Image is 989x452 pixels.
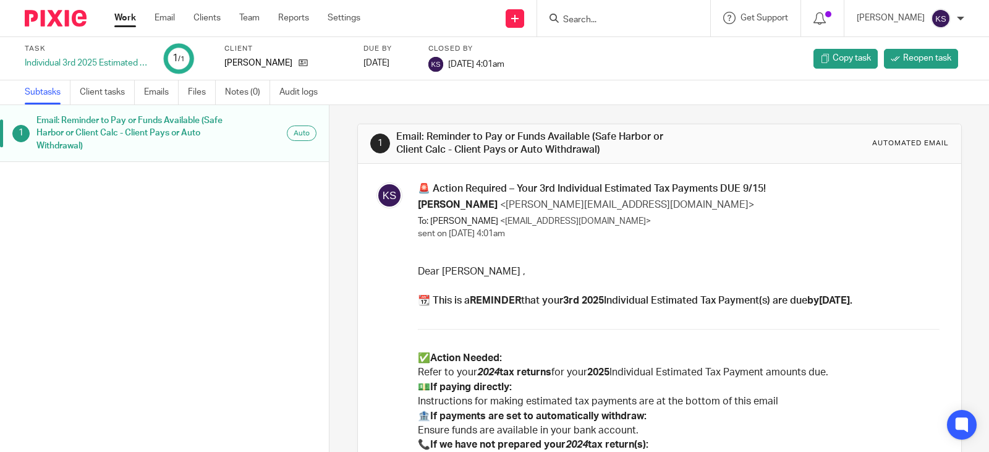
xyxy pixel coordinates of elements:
[428,44,504,54] label: Closed by
[25,44,148,54] label: Task
[287,126,316,141] div: Auto
[931,9,951,28] img: svg%3E
[225,80,270,104] a: Notes (0)
[563,296,604,305] span: 3rd 2025
[278,12,309,24] a: Reports
[819,296,852,305] span: [DATE].
[430,440,648,450] strong: If we have not prepared your tax return(s):
[807,296,852,305] strong: by
[418,229,505,238] span: sent on [DATE] 4:01am
[500,200,754,210] span: <[PERSON_NAME][EMAIL_ADDRESS][DOMAIN_NAME]>
[566,440,588,450] span: 2024
[363,57,413,69] div: [DATE]
[25,80,70,104] a: Subtasks
[224,44,348,54] label: Client
[418,438,940,452] p: 📞
[884,49,958,69] a: Reopen task
[396,130,686,157] h1: Email: Reminder to Pay or Funds Available (Safe Harbor or Client Calc - Client Pays or Auto Withd...
[144,80,179,104] a: Emails
[25,57,148,69] div: Individual 3rd 2025 Estimated Tax Payment - Reminder - 2025
[80,80,135,104] a: Client tasks
[499,367,551,377] strong: tax returns
[155,12,175,24] a: Email
[813,49,878,69] a: Copy task
[188,80,216,104] a: Files
[430,411,647,421] strong: If payments are set to automatically withdraw:
[25,10,87,27] img: Pixie
[172,51,185,66] div: 1
[418,394,940,409] p: Instructions for making estimated tax payments are at the bottom of this email
[239,12,260,24] a: Team
[857,12,925,24] p: [PERSON_NAME]
[428,57,443,72] img: svg%3E
[418,380,940,394] p: 💵
[178,56,185,62] small: /1
[418,217,498,226] span: To: [PERSON_NAME]
[12,125,30,142] div: 1
[418,265,940,279] p: Dear [PERSON_NAME] ,
[370,134,390,153] div: 1
[741,14,788,22] span: Get Support
[448,59,504,68] span: [DATE] 4:01am
[833,52,871,64] span: Copy task
[470,296,521,305] span: REMINDER
[279,80,327,104] a: Audit logs
[376,182,402,208] img: svg%3E
[418,424,940,438] p: Ensure funds are available in your bank account.
[418,409,940,424] p: 🏦
[114,12,136,24] a: Work
[872,139,949,148] div: Automated email
[418,294,940,308] h2: 📆 This is a that your Individual Estimated Tax Payment(s) are due
[224,57,292,69] p: [PERSON_NAME]
[418,365,940,380] p: Refer to your for your Individual Estimated Tax Payment amounts due.
[500,217,651,226] span: <[EMAIL_ADDRESS][DOMAIN_NAME]>
[903,52,951,64] span: Reopen task
[430,382,512,392] strong: If paying directly:
[363,44,413,54] label: Due by
[36,111,223,155] h1: Email: Reminder to Pay or Funds Available (Safe Harbor or Client Calc - Client Pays or Auto Withd...
[328,12,360,24] a: Settings
[193,12,221,24] a: Clients
[587,367,609,377] span: 2025
[418,182,940,195] h3: 🚨 Action Required – Your 3rd Individual Estimated Tax Payments DUE 9/15!
[430,353,502,363] strong: Action Needed:
[418,200,498,210] span: [PERSON_NAME]
[418,351,940,365] h2: ✅
[477,367,499,377] span: 2024
[562,15,673,26] input: Search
